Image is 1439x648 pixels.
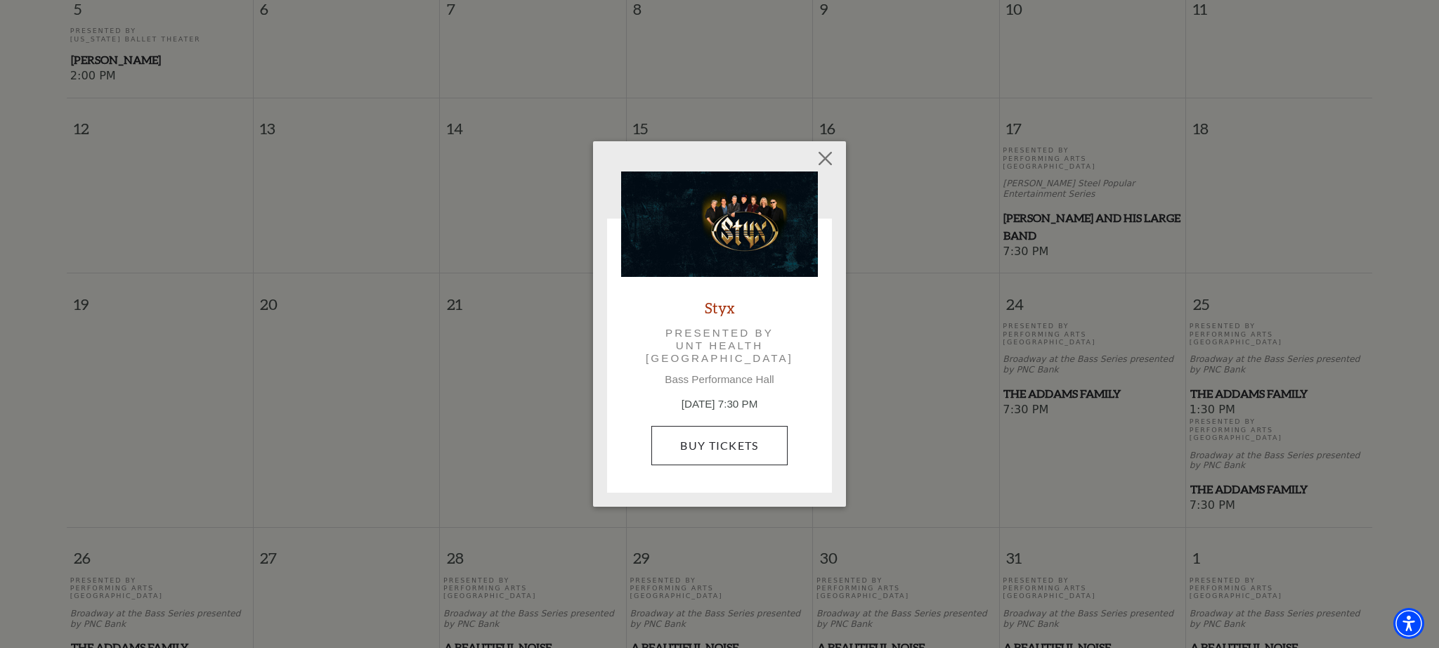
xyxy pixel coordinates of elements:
[621,373,818,386] p: Bass Performance Hall
[651,426,787,465] a: Buy Tickets
[621,396,818,413] p: [DATE] 7:30 PM
[812,145,839,172] button: Close
[641,327,798,365] p: Presented by UNT Health [GEOGRAPHIC_DATA]
[705,298,735,317] a: Styx
[1393,608,1424,639] div: Accessibility Menu
[621,171,818,277] img: Styx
